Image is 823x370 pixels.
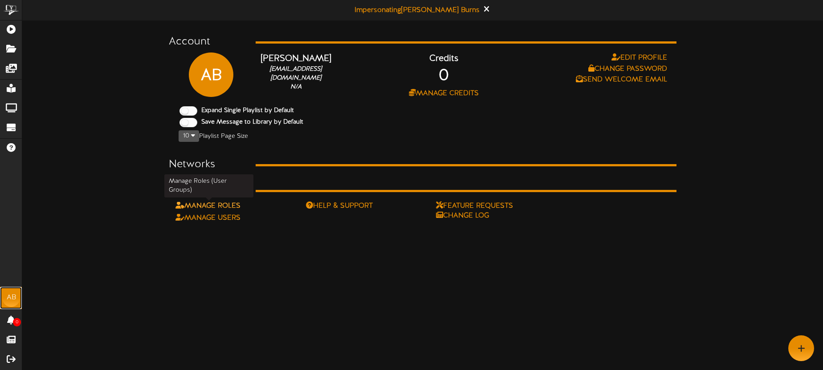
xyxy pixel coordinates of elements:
[169,159,242,170] h3: Networks
[195,106,294,115] label: Expand Single Playlist by Default
[175,214,240,222] a: Manage Users
[189,52,233,88] div: AB
[260,65,331,83] div: [EMAIL_ADDRESS][DOMAIN_NAME]
[345,52,543,65] div: Credits
[609,52,670,64] button: Edit Profile
[169,36,242,48] h3: Account
[436,211,540,221] a: Change Log
[169,129,676,143] div: Playlist Page Size
[345,65,543,88] div: 0
[175,202,240,210] a: Manage Roles
[586,64,670,75] button: Change Password
[13,318,21,326] span: 0
[260,52,331,65] div: [PERSON_NAME]
[306,201,410,211] a: Help & Support
[2,289,20,307] div: AB
[573,74,670,85] button: Send Welcome Email
[169,185,242,196] h3: Manage
[179,130,199,142] button: 10
[195,118,303,127] label: Save Message to Library by Default
[406,88,481,99] button: Manage Credits
[260,83,331,92] div: N/A
[436,201,540,211] a: Feature Requests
